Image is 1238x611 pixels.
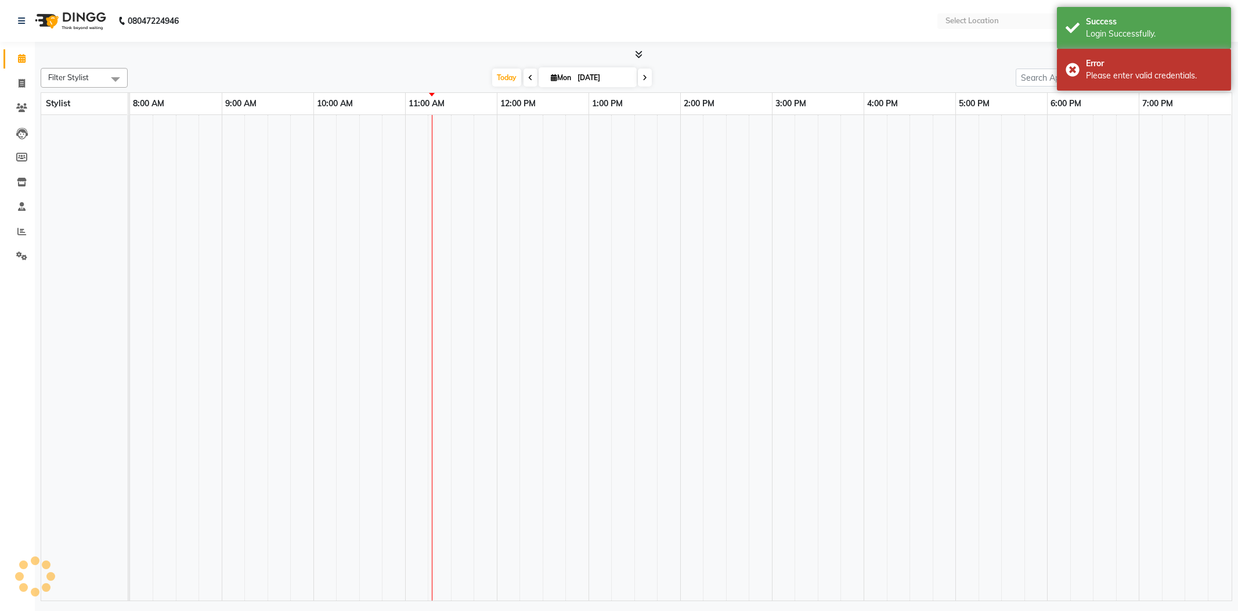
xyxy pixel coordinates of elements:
input: Search Appointment [1016,69,1117,87]
span: Filter Stylist [48,73,89,82]
span: Mon [548,73,574,82]
a: 4:00 PM [864,95,901,112]
div: Login Successfully. [1086,28,1222,40]
a: 5:00 PM [956,95,992,112]
div: Error [1086,57,1222,70]
a: 7:00 PM [1139,95,1176,112]
a: 9:00 AM [222,95,259,112]
input: 2025-09-01 [574,69,632,87]
a: 8:00 AM [130,95,167,112]
b: 08047224946 [128,5,179,37]
a: 10:00 AM [314,95,356,112]
span: Stylist [46,98,70,109]
a: 6:00 PM [1048,95,1084,112]
div: Success [1086,16,1222,28]
a: 1:00 PM [589,95,626,112]
div: Select Location [945,15,999,27]
span: Today [492,69,521,87]
a: 12:00 PM [497,95,539,112]
a: 3:00 PM [773,95,809,112]
img: logo [30,5,109,37]
a: 2:00 PM [681,95,717,112]
div: Please enter valid credentials. [1086,70,1222,82]
a: 11:00 AM [406,95,447,112]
